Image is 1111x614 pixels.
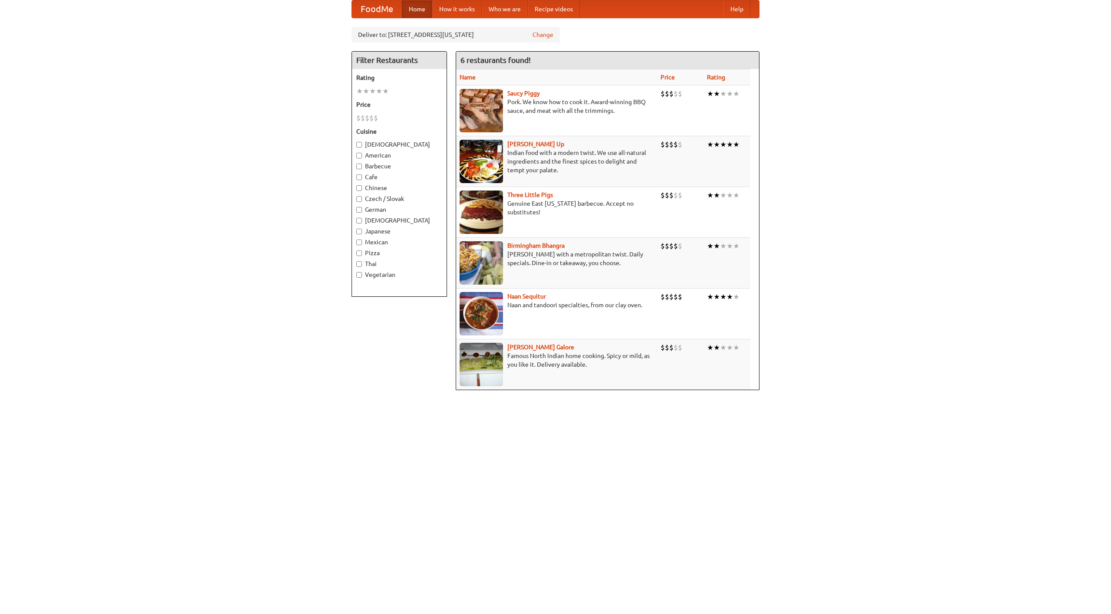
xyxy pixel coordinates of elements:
[726,190,733,200] li: ★
[726,292,733,302] li: ★
[460,351,654,369] p: Famous North Indian home cooking. Spicy or mild, as you like it. Delivery available.
[733,241,740,251] li: ★
[460,199,654,217] p: Genuine East [US_STATE] barbecue. Accept no substitutes!
[665,241,669,251] li: $
[356,73,442,82] h5: Rating
[460,56,531,64] ng-pluralize: 6 restaurants found!
[665,343,669,352] li: $
[669,140,674,149] li: $
[363,86,369,96] li: ★
[678,292,682,302] li: $
[352,27,560,43] div: Deliver to: [STREET_ADDRESS][US_STATE]
[661,343,665,352] li: $
[661,292,665,302] li: $
[661,140,665,149] li: $
[356,173,442,181] label: Cafe
[661,89,665,99] li: $
[356,216,442,225] label: [DEMOGRAPHIC_DATA]
[733,89,740,99] li: ★
[356,196,362,202] input: Czech / Slovak
[707,74,725,81] a: Rating
[665,89,669,99] li: $
[365,113,369,123] li: $
[665,140,669,149] li: $
[713,190,720,200] li: ★
[669,89,674,99] li: $
[356,259,442,268] label: Thai
[720,241,726,251] li: ★
[726,89,733,99] li: ★
[356,174,362,180] input: Cafe
[678,190,682,200] li: $
[661,190,665,200] li: $
[713,241,720,251] li: ★
[723,0,750,18] a: Help
[733,190,740,200] li: ★
[356,250,362,256] input: Pizza
[674,292,678,302] li: $
[674,343,678,352] li: $
[507,293,546,300] a: Naan Sequitur
[507,191,553,198] a: Three Little Pigs
[733,343,740,352] li: ★
[678,89,682,99] li: $
[356,184,442,192] label: Chinese
[678,241,682,251] li: $
[720,190,726,200] li: ★
[352,0,402,18] a: FoodMe
[356,270,442,279] label: Vegetarian
[720,292,726,302] li: ★
[674,89,678,99] li: $
[460,140,503,183] img: curryup.jpg
[707,89,713,99] li: ★
[356,113,361,123] li: $
[356,240,362,245] input: Mexican
[356,127,442,136] h5: Cuisine
[674,140,678,149] li: $
[707,292,713,302] li: ★
[720,89,726,99] li: ★
[356,229,362,234] input: Japanese
[356,205,442,214] label: German
[356,261,362,267] input: Thai
[665,190,669,200] li: $
[713,140,720,149] li: ★
[356,272,362,278] input: Vegetarian
[669,190,674,200] li: $
[720,343,726,352] li: ★
[726,140,733,149] li: ★
[460,301,654,309] p: Naan and tandoori specialties, from our clay oven.
[733,292,740,302] li: ★
[532,30,553,39] a: Change
[507,242,565,249] b: Birmingham Bhangra
[460,343,503,386] img: currygalore.jpg
[356,100,442,109] h5: Price
[507,141,564,148] a: [PERSON_NAME] Up
[669,292,674,302] li: $
[460,89,503,132] img: saucy.jpg
[674,241,678,251] li: $
[713,89,720,99] li: ★
[707,343,713,352] li: ★
[356,142,362,148] input: [DEMOGRAPHIC_DATA]
[369,86,376,96] li: ★
[678,343,682,352] li: $
[733,140,740,149] li: ★
[356,164,362,169] input: Barbecue
[720,140,726,149] li: ★
[669,343,674,352] li: $
[661,74,675,81] a: Price
[507,90,540,97] a: Saucy Piggy
[356,86,363,96] li: ★
[661,241,665,251] li: $
[460,190,503,234] img: littlepigs.jpg
[678,140,682,149] li: $
[669,241,674,251] li: $
[528,0,580,18] a: Recipe videos
[460,250,654,267] p: [PERSON_NAME] with a metropolitan twist. Daily specials. Dine-in or takeaway, you choose.
[361,113,365,123] li: $
[356,249,442,257] label: Pizza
